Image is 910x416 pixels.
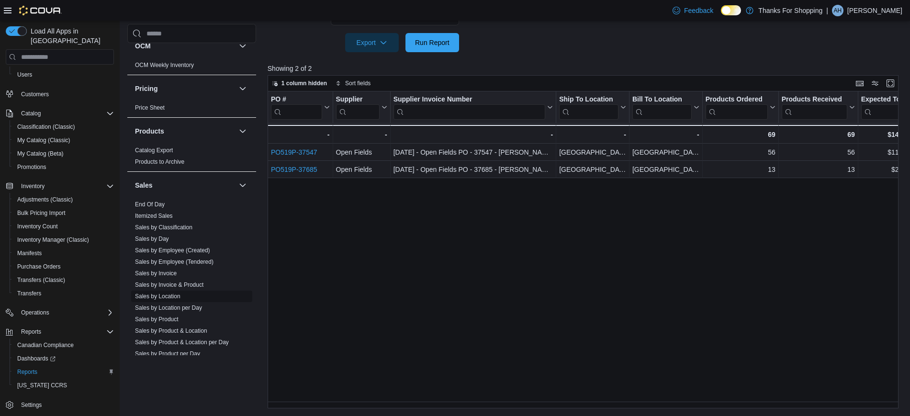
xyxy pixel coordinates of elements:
div: 69 [705,129,775,140]
p: Thanks For Shopping [758,5,822,16]
span: Purchase Orders [13,261,114,272]
button: Products [135,126,235,136]
button: Supplier [336,95,387,120]
button: Reports [2,325,118,338]
span: Sales by Location per Day [135,304,202,312]
button: Pricing [135,84,235,93]
div: Bill To Location [632,95,692,104]
img: Cova [19,6,62,15]
div: Ship To Location [559,95,618,120]
span: Customers [17,88,114,100]
span: Classification (Classic) [17,123,75,131]
div: [DATE] - Open Fields PO - 37685 - [PERSON_NAME] [393,164,553,176]
h3: OCM [135,41,151,51]
div: 56 [706,147,775,158]
p: Showing 2 of 2 [268,64,905,73]
div: [GEOGRAPHIC_DATA] [632,147,699,158]
span: Dashboards [17,355,56,362]
div: Products Received [781,95,847,120]
a: Transfers (Classic) [13,274,69,286]
button: Customers [2,87,118,101]
button: Reports [17,326,45,337]
input: Dark Mode [721,5,741,15]
div: Alanna Holt [832,5,843,16]
button: Settings [2,398,118,412]
a: My Catalog (Beta) [13,148,67,159]
span: My Catalog (Classic) [13,135,114,146]
span: Sales by Product & Location [135,327,207,335]
button: Inventory [2,180,118,193]
a: End Of Day [135,201,165,208]
a: Classification (Classic) [13,121,79,133]
button: Bill To Location [632,95,699,120]
span: Inventory Manager (Classic) [17,236,89,244]
div: PO # [271,95,322,104]
button: 1 column hidden [268,78,331,89]
div: - [270,129,330,140]
div: - [336,129,387,140]
a: Settings [17,399,45,411]
button: Users [10,68,118,81]
div: Open Fields [336,147,387,158]
div: - [559,129,626,140]
a: Sales by Employee (Created) [135,247,210,254]
a: Users [13,69,36,80]
button: Reports [10,365,118,379]
button: Sales [237,180,248,191]
span: Classification (Classic) [13,121,114,133]
span: Sales by Invoice & Product [135,281,203,289]
span: Feedback [684,6,713,15]
a: Sales by Product & Location per Day [135,339,229,346]
button: PO # [271,95,330,120]
span: Sales by Classification [135,224,192,231]
a: Dashboards [10,352,118,365]
a: Canadian Compliance [13,339,78,351]
button: [US_STATE] CCRS [10,379,118,392]
span: Sort fields [345,79,371,87]
div: PO # URL [271,95,322,120]
span: Inventory Count [17,223,58,230]
a: Sales by Product per Day [135,350,200,357]
h3: Sales [135,180,153,190]
span: Sales by Employee (Tendered) [135,258,213,266]
button: Promotions [10,160,118,174]
a: Sales by Day [135,236,169,242]
button: Keyboard shortcuts [854,78,865,89]
a: My Catalog (Classic) [13,135,74,146]
span: Washington CCRS [13,380,114,391]
a: Inventory Manager (Classic) [13,234,93,246]
div: 56 [782,147,855,158]
span: Price Sheet [135,104,165,112]
a: Inventory Count [13,221,62,232]
span: Canadian Compliance [17,341,74,349]
button: Products [237,125,248,137]
span: Inventory Count [13,221,114,232]
a: Reports [13,366,41,378]
span: OCM Weekly Inventory [135,61,194,69]
div: Pricing [127,102,256,117]
a: Transfers [13,288,45,299]
button: Operations [2,306,118,319]
div: [GEOGRAPHIC_DATA] [559,164,626,176]
div: - [393,129,553,140]
span: Customers [21,90,49,98]
span: Manifests [17,249,42,257]
button: Display options [869,78,881,89]
span: Settings [17,399,114,411]
span: Promotions [17,163,46,171]
button: Sort fields [332,78,374,89]
button: Ship To Location [559,95,626,120]
a: Catalog Export [135,147,173,154]
a: Dashboards [13,353,59,364]
span: Transfers [13,288,114,299]
button: Products Received [781,95,854,120]
button: OCM [237,40,248,52]
span: Transfers [17,290,41,297]
span: Promotions [13,161,114,173]
span: My Catalog (Beta) [17,150,64,157]
div: OCM [127,59,256,75]
button: Transfers (Classic) [10,273,118,287]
